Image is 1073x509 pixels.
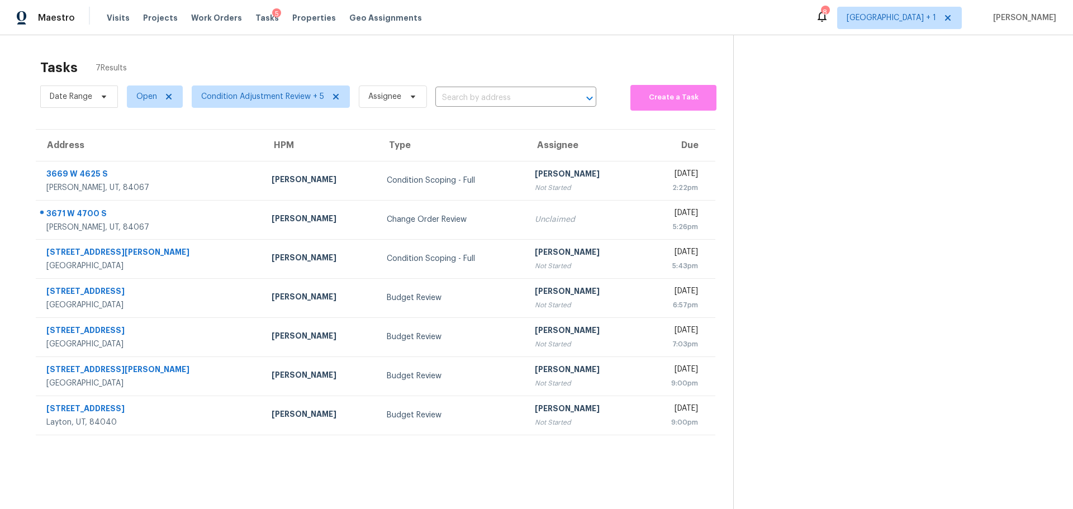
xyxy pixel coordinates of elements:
div: Not Started [535,260,632,272]
th: Due [642,130,716,161]
div: 3669 W 4625 S [46,168,254,182]
div: [PERSON_NAME] [535,364,632,378]
div: Change Order Review [387,214,517,225]
div: [DATE] [651,286,699,299]
div: [PERSON_NAME], UT, 84067 [46,222,254,233]
span: Properties [292,12,336,23]
div: Condition Scoping - Full [387,175,517,186]
span: [PERSON_NAME] [989,12,1056,23]
span: Open [136,91,157,102]
button: Create a Task [630,85,716,111]
div: [PERSON_NAME] [535,168,632,182]
div: 8 [821,7,829,18]
button: Open [582,91,597,106]
div: [GEOGRAPHIC_DATA] [46,299,254,311]
div: [PERSON_NAME] [272,174,369,188]
th: Assignee [526,130,641,161]
th: Type [378,130,526,161]
div: [DATE] [651,403,699,417]
th: HPM [263,130,378,161]
div: [STREET_ADDRESS] [46,286,254,299]
span: Geo Assignments [349,12,422,23]
div: 5:43pm [651,260,699,272]
div: Not Started [535,417,632,428]
div: Unclaimed [535,214,632,225]
div: Layton, UT, 84040 [46,417,254,428]
span: Create a Task [636,91,711,104]
div: Condition Scoping - Full [387,253,517,264]
div: Budget Review [387,331,517,342]
div: [PERSON_NAME] [535,246,632,260]
div: Not Started [535,299,632,311]
span: Date Range [50,91,92,102]
div: [DATE] [651,364,699,378]
div: [PERSON_NAME] [272,330,369,344]
span: 7 Results [96,63,127,74]
div: 9:00pm [651,378,699,389]
div: [PERSON_NAME] [272,213,369,227]
div: Budget Review [387,292,517,303]
div: [DATE] [651,168,699,182]
div: [GEOGRAPHIC_DATA] [46,339,254,350]
span: Assignee [368,91,401,102]
div: 6:57pm [651,299,699,311]
div: [STREET_ADDRESS][PERSON_NAME] [46,246,254,260]
h2: Tasks [40,62,78,73]
div: 5 [272,8,281,20]
span: Work Orders [191,12,242,23]
div: Not Started [535,339,632,350]
span: Tasks [255,14,279,22]
span: Condition Adjustment Review + 5 [201,91,324,102]
th: Address [36,130,263,161]
div: 9:00pm [651,417,699,428]
div: [PERSON_NAME] [272,252,369,266]
div: [DATE] [651,325,699,339]
div: [PERSON_NAME] [535,403,632,417]
div: Budget Review [387,370,517,382]
input: Search by address [435,89,565,107]
div: [GEOGRAPHIC_DATA] [46,260,254,272]
div: [STREET_ADDRESS] [46,325,254,339]
div: Not Started [535,182,632,193]
span: Visits [107,12,130,23]
div: [DATE] [651,246,699,260]
span: Projects [143,12,178,23]
span: Maestro [38,12,75,23]
div: 7:03pm [651,339,699,350]
div: [STREET_ADDRESS] [46,403,254,417]
div: [PERSON_NAME] [535,286,632,299]
div: 2:22pm [651,182,699,193]
div: [GEOGRAPHIC_DATA] [46,378,254,389]
div: Not Started [535,378,632,389]
div: [PERSON_NAME] [272,369,369,383]
div: Budget Review [387,410,517,421]
div: [PERSON_NAME] [272,408,369,422]
div: 5:26pm [651,221,699,232]
div: [DATE] [651,207,699,221]
div: [PERSON_NAME] [272,291,369,305]
div: [PERSON_NAME], UT, 84067 [46,182,254,193]
span: [GEOGRAPHIC_DATA] + 1 [847,12,936,23]
div: [STREET_ADDRESS][PERSON_NAME] [46,364,254,378]
div: 3671 W 4700 S [46,208,254,222]
div: [PERSON_NAME] [535,325,632,339]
